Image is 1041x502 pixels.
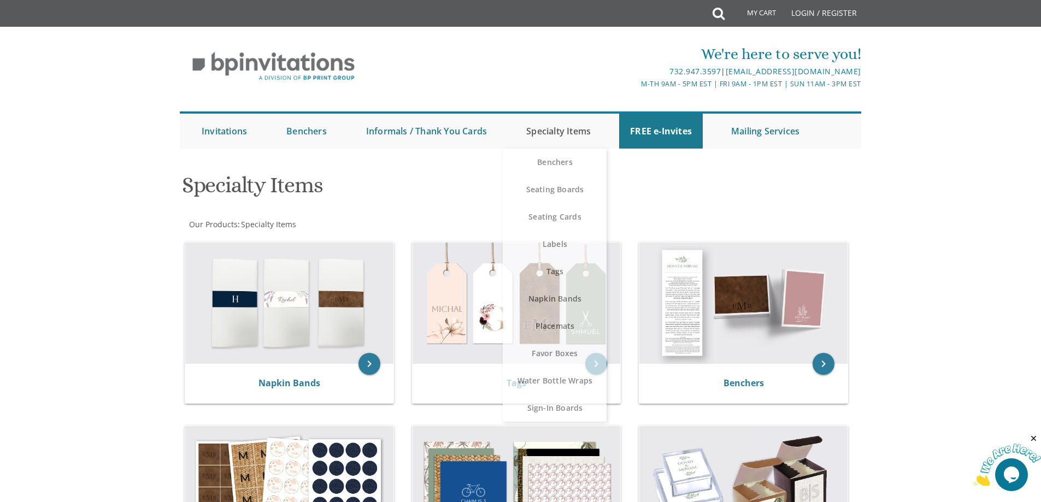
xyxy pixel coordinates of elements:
[503,340,607,367] a: Favor Boxes
[355,114,498,149] a: Informals / Thank You Cards
[191,114,258,149] a: Invitations
[724,377,764,389] a: Benchers
[503,176,607,203] a: Seating Boards
[408,65,861,78] div: |
[240,219,296,229] a: Specialty Items
[180,219,521,230] div: :
[258,377,320,389] a: Napkin Bands
[413,243,621,364] img: Tags
[639,243,848,364] img: Benchers
[241,219,296,229] span: Specialty Items
[408,78,861,90] div: M-Th 9am - 5pm EST | Fri 9am - 1pm EST | Sun 11am - 3pm EST
[503,149,607,176] a: Benchers
[503,285,607,312] a: Napkin Bands
[669,66,721,76] a: 732.947.3597
[503,367,607,394] a: Water Bottle Wraps
[720,114,810,149] a: Mailing Services
[408,43,861,65] div: We're here to serve you!
[724,1,784,28] a: My Cart
[275,114,338,149] a: Benchers
[813,353,834,375] a: keyboard_arrow_right
[185,243,393,364] img: Napkin Bands
[726,66,861,76] a: [EMAIL_ADDRESS][DOMAIN_NAME]
[503,231,607,258] a: Labels
[503,203,607,231] a: Seating Cards
[503,312,607,340] a: Placemats
[180,44,367,89] img: BP Invitation Loft
[515,114,602,149] a: Specialty Items
[503,394,607,422] a: Sign-In Boards
[358,353,380,375] a: keyboard_arrow_right
[503,258,607,285] a: Tags
[973,434,1041,486] iframe: chat widget
[188,219,238,229] a: Our Products
[619,114,703,149] a: FREE e-Invites
[182,173,628,205] h1: Specialty Items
